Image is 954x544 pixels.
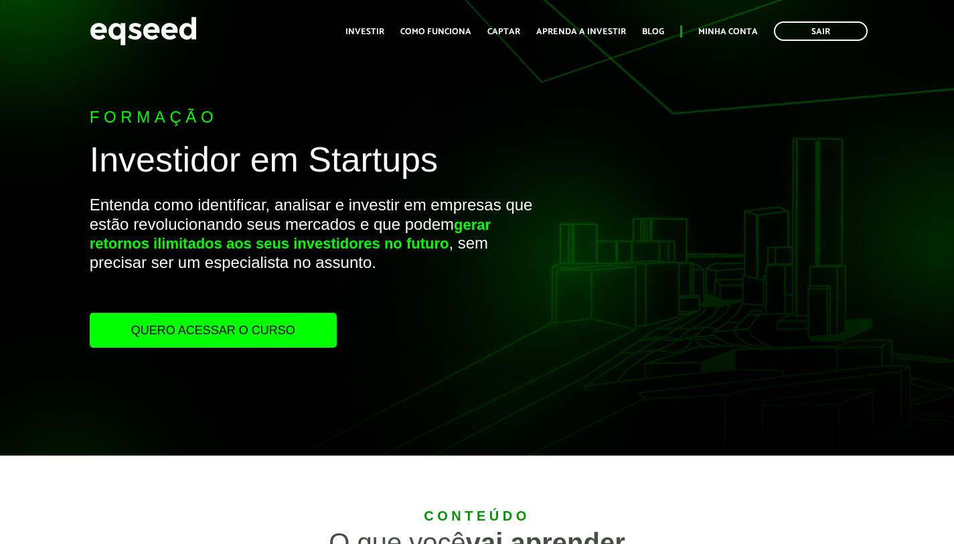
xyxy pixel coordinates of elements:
[90,13,197,49] img: EqSeed
[642,27,664,36] a: Blog
[169,509,785,523] div: Conteúdo
[90,108,547,127] p: Formação
[345,27,384,36] a: Investir
[90,313,337,348] a: Quero acessar o curso
[774,21,868,41] a: Sair
[90,196,547,313] p: Entenda como identificar, analisar e investir em empresas que estão revolucionando seus mercados ...
[90,141,547,186] h1: Investidor em Startups
[487,27,520,36] a: Captar
[698,27,758,36] a: Minha conta
[400,27,471,36] a: Como funciona
[536,27,626,36] a: Aprenda a investir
